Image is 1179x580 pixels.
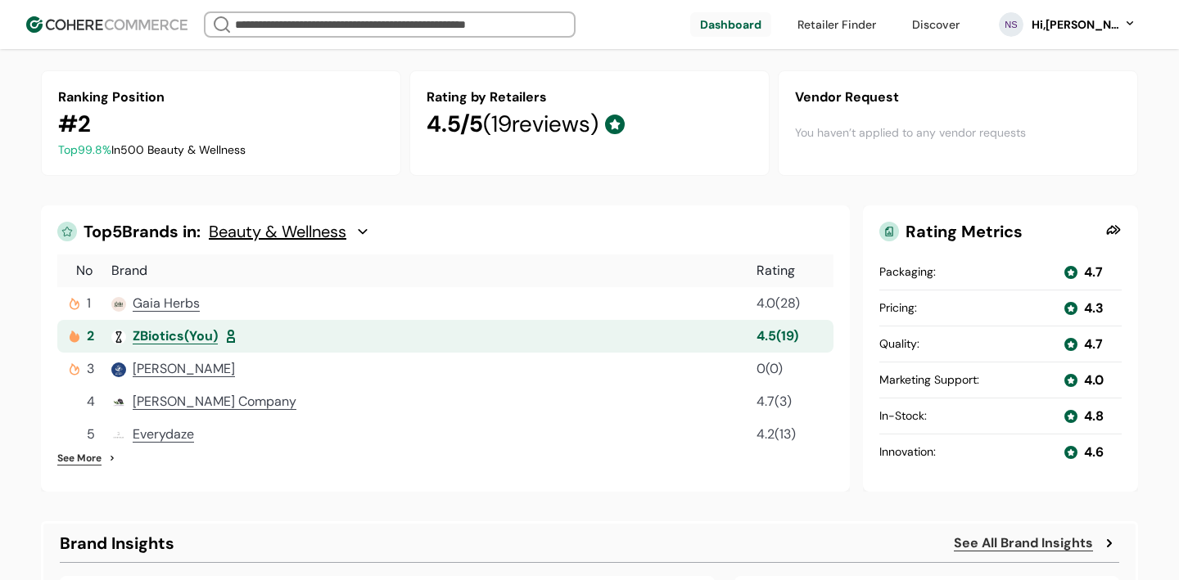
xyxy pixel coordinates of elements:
[133,393,296,410] span: [PERSON_NAME] Company
[1084,263,1103,282] div: 4.7
[133,359,235,379] a: [PERSON_NAME]
[57,451,102,465] a: See More
[1084,371,1104,390] div: 4.0
[87,294,91,313] span: 1
[133,294,200,312] span: Gaia Herbs
[133,425,194,443] span: Everydaze
[1084,299,1104,318] div: 4.3
[26,16,187,33] img: Cohere Logo
[60,531,174,555] div: Brand Insights
[879,263,936,281] div: Packaging :
[58,107,91,142] div: # 2
[133,327,184,344] span: ZBiotics
[1084,443,1104,462] div: 4.6
[757,261,830,281] div: Rating
[879,371,979,389] div: Marketing Support :
[87,392,95,411] span: 4
[757,294,800,312] span: 4.0 ( 28 )
[757,425,796,443] span: 4.2 ( 13 )
[483,109,599,139] span: ( 19 reviews)
[61,261,108,281] div: No
[58,142,111,157] span: Top 99.8 %
[757,327,798,344] span: 4.5 ( 19 )
[133,294,200,313] a: Gaia Herbs
[879,299,917,317] div: Pricing :
[133,360,235,377] span: [PERSON_NAME]
[84,222,201,241] span: Top 5 Brands in:
[1084,335,1103,354] div: 4.7
[133,392,296,411] a: [PERSON_NAME] Company
[879,222,1099,241] div: Rating Metrics
[1030,16,1120,34] div: Hi, [PERSON_NAME]
[209,222,346,241] span: Beauty & Wellness
[184,327,218,344] span: (You)
[757,393,792,410] span: 4.7 ( 3 )
[795,88,1121,107] div: Vendor Request
[111,261,753,281] div: Brand
[87,359,94,379] span: 3
[879,443,936,461] div: Innovation :
[954,533,1093,553] a: See All Brand Insights
[133,326,218,346] a: ZBiotics(You)
[879,407,927,425] div: In-Stock :
[1030,16,1136,34] button: Hi,[PERSON_NAME]
[427,88,752,107] div: Rating by Retailers
[795,107,1121,158] div: You haven’t applied to any vendor requests
[427,109,483,139] span: 4.5 /5
[879,335,919,353] div: Quality :
[87,326,94,346] span: 2
[87,425,95,444] span: 5
[58,88,384,107] div: Ranking Position
[1084,407,1104,426] div: 4.8
[757,360,783,377] span: 0 ( 0 )
[111,142,246,157] span: In 500 Beauty & Wellness
[133,425,194,444] a: Everydaze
